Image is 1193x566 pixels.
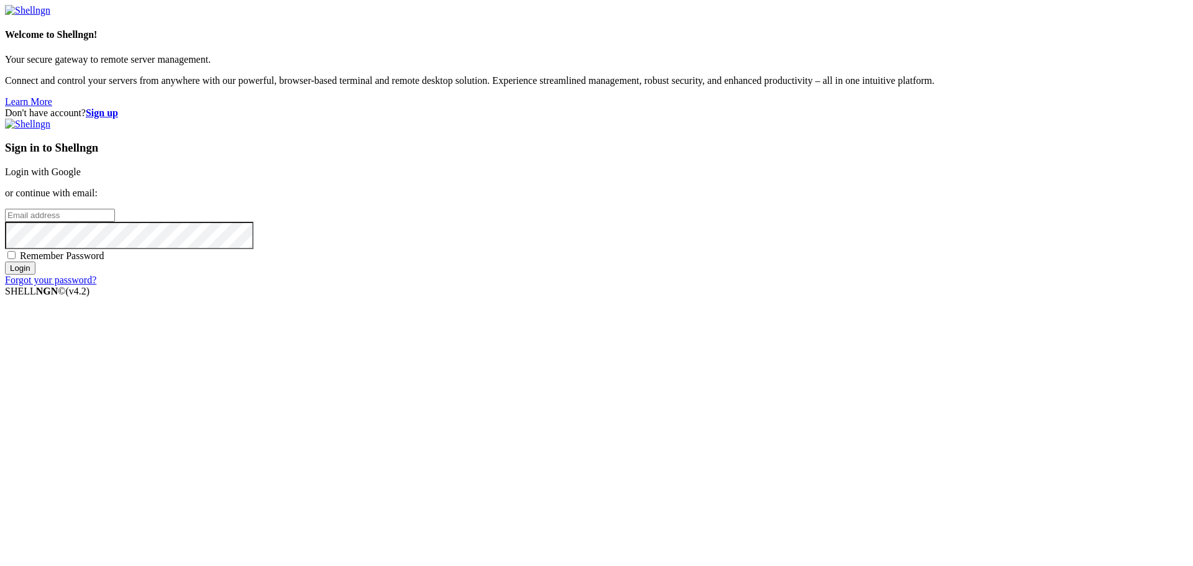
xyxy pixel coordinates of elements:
input: Remember Password [7,251,16,259]
h3: Sign in to Shellngn [5,141,1188,155]
span: SHELL © [5,286,89,296]
img: Shellngn [5,5,50,16]
p: Connect and control your servers from anywhere with our powerful, browser-based terminal and remo... [5,75,1188,86]
p: Your secure gateway to remote server management. [5,54,1188,65]
b: NGN [36,286,58,296]
a: Sign up [86,107,118,118]
img: Shellngn [5,119,50,130]
div: Don't have account? [5,107,1188,119]
h4: Welcome to Shellngn! [5,29,1188,40]
a: Forgot your password? [5,275,96,285]
a: Learn More [5,96,52,107]
input: Login [5,262,35,275]
span: 4.2.0 [66,286,90,296]
span: Remember Password [20,250,104,261]
p: or continue with email: [5,188,1188,199]
a: Login with Google [5,167,81,177]
input: Email address [5,209,115,222]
